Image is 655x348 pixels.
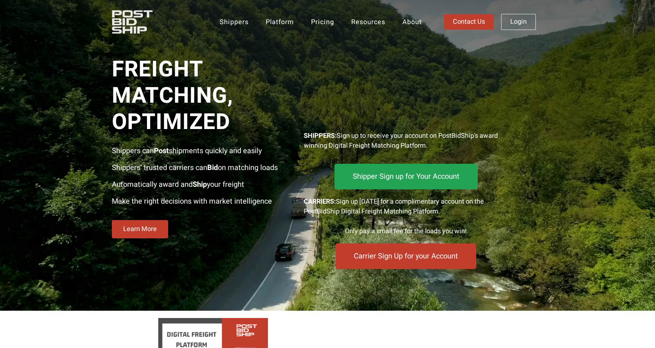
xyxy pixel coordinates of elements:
[353,173,459,180] span: Shipper Sign up for Your Account
[303,14,342,31] a: Pricing
[112,196,293,207] p: Make the right decisions with market intelligence
[510,19,527,25] span: Login
[304,131,337,141] strong: SHIPPERS:
[453,19,485,25] span: Contact Us
[344,14,393,31] a: Resources
[112,162,293,173] p: Shippers’ trusted carriers can on matching loads
[304,197,508,216] div: Sign up [DATE] for a complimentary account on the PostBidShip Digital Freight Matching Platform.
[354,253,458,260] span: Carrier Sign Up for your Account
[212,14,256,31] a: Shippers
[258,14,302,31] a: Platform
[154,145,169,156] strong: Post
[112,179,293,190] p: Automatically award and your freight
[304,197,336,207] strong: CARRIERS:
[336,243,476,269] a: Carrier Sign Up for your Account
[304,226,508,236] div: Only pay a small fee for the loads you win!
[444,14,494,30] a: Contact Us
[501,14,536,30] a: Login
[395,14,429,31] a: About
[193,179,207,190] strong: Ship
[112,220,168,238] a: Learn More
[112,10,176,33] img: PostBidShip
[112,145,293,156] p: Shippers can shipments quickly and easily
[123,226,157,232] span: Learn More
[334,164,478,189] a: Shipper Sign up for Your Account
[304,131,508,151] p: Sign up to receive your account on PostBidShip’s award winning Digital Freight Matching Platform.
[112,56,293,135] span: Freight Matching, Optimized
[207,162,218,173] strong: Bid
